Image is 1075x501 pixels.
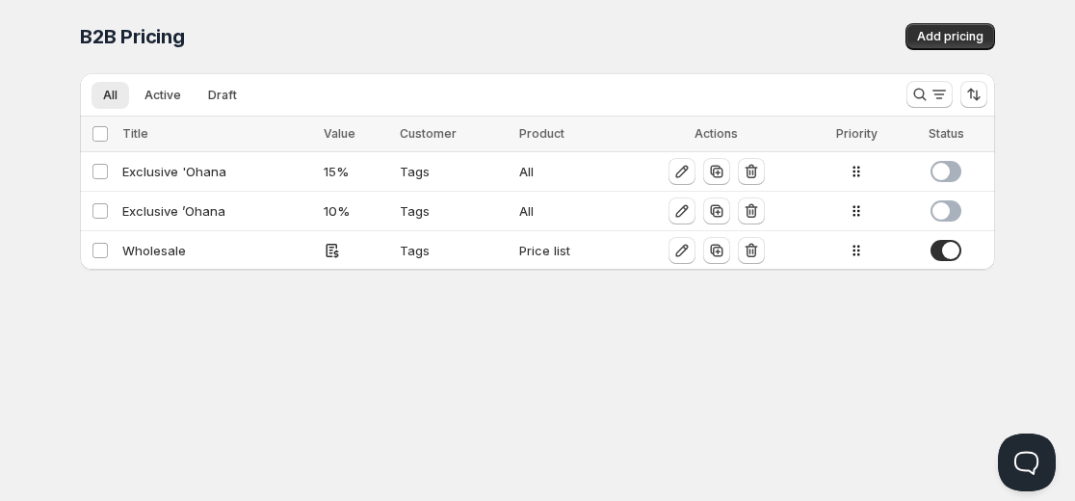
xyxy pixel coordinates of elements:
span: Value [324,126,355,141]
div: 10 % [324,201,387,221]
div: Tags [400,162,508,181]
span: Customer [400,126,457,141]
div: All [519,201,616,221]
span: Actions [695,126,738,141]
div: Wholesale [122,241,312,260]
span: Priority [836,126,878,141]
span: Draft [208,88,237,103]
iframe: Help Scout Beacon - Open [998,434,1056,491]
span: B2B Pricing [80,25,185,48]
div: Exclusive ’Ohana [122,201,312,221]
button: Search and filter results [906,81,953,108]
div: 15 % [324,162,387,181]
div: All [519,162,616,181]
button: Add pricing [905,23,995,50]
div: Price list [519,241,616,260]
span: All [103,88,118,103]
span: Add pricing [917,29,983,44]
span: Status [929,126,964,141]
div: Tags [400,201,508,221]
span: Product [519,126,564,141]
div: Exclusive 'Ohana [122,162,312,181]
span: Active [144,88,181,103]
div: Tags [400,241,508,260]
button: Sort the results [960,81,987,108]
span: Title [122,126,148,141]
